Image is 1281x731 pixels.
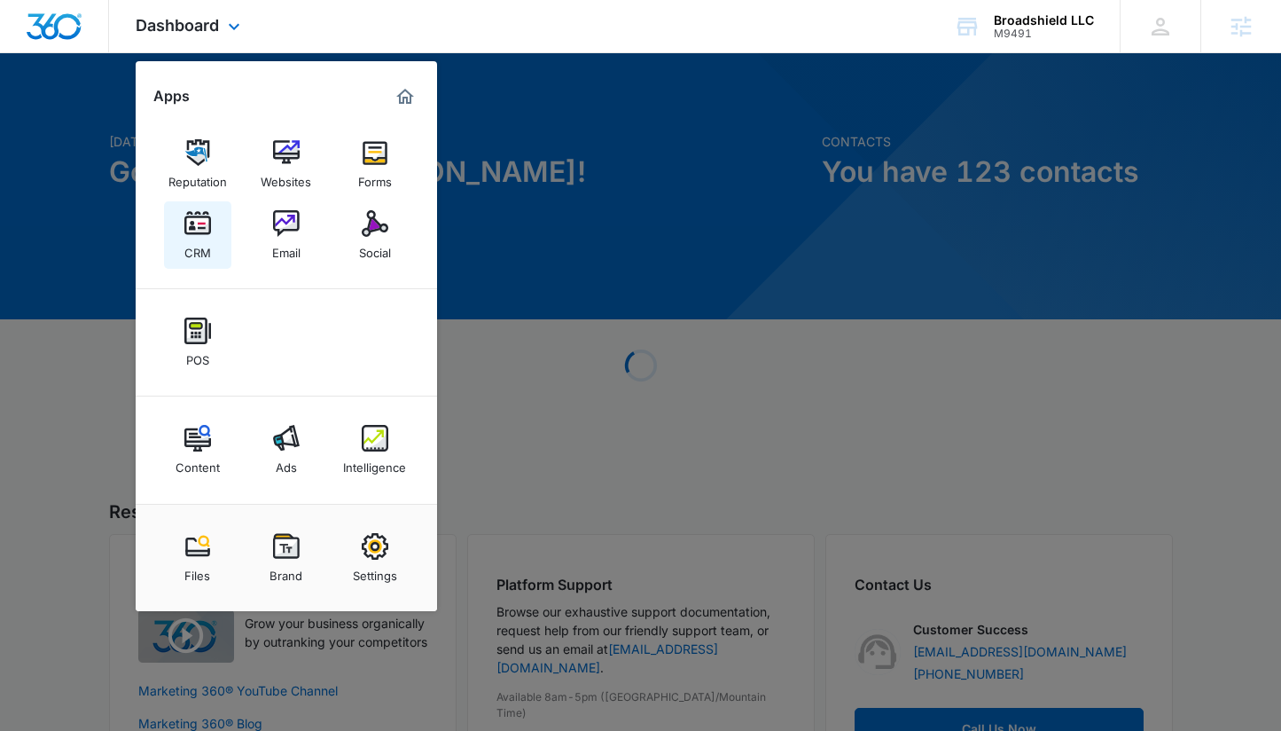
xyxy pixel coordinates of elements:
div: Social [359,237,391,260]
a: Content [164,416,231,483]
span: Dashboard [136,16,219,35]
div: Intelligence [343,452,406,475]
div: Brand [269,560,302,583]
div: CRM [184,237,211,260]
a: CRM [164,201,231,269]
a: Websites [253,130,320,198]
div: Websites [261,166,311,189]
div: Email [272,237,301,260]
div: Ads [276,452,297,475]
div: POS [186,344,209,367]
div: Files [184,560,210,583]
div: Content [176,452,220,475]
h2: Apps [153,88,190,105]
div: account name [994,13,1094,28]
a: Ads [253,416,320,483]
a: Intelligence [341,416,409,483]
a: Marketing 360® Dashboard [391,83,419,111]
div: Reputation [168,166,227,189]
a: Social [341,201,409,269]
div: Settings [353,560,397,583]
div: Forms [358,166,392,189]
a: Brand [253,524,320,592]
a: POS [164,309,231,376]
a: Forms [341,130,409,198]
a: Settings [341,524,409,592]
a: Reputation [164,130,231,198]
a: Files [164,524,231,592]
div: account id [994,28,1094,40]
a: Email [253,201,320,269]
